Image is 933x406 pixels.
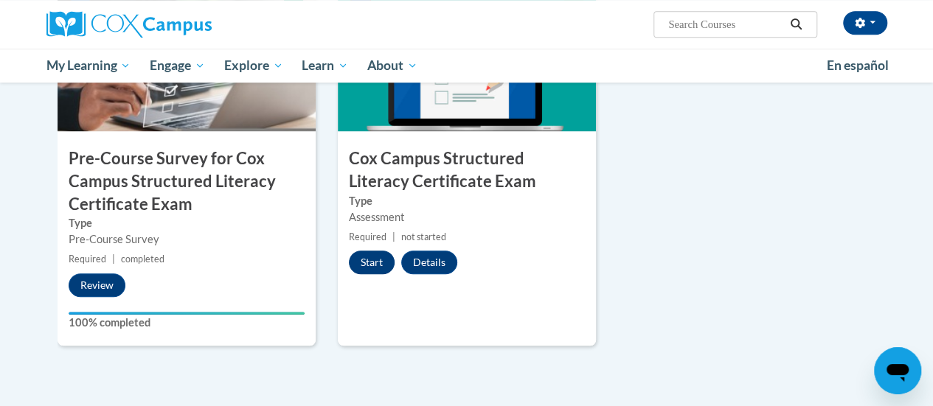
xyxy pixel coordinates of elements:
div: Assessment [349,209,585,225]
button: Search [785,15,807,33]
span: My Learning [46,57,131,74]
label: 100% completed [69,315,305,331]
label: Type [69,215,305,231]
a: About [358,49,427,83]
div: Main menu [35,49,898,83]
button: Review [69,273,125,297]
input: Search Courses [667,15,785,33]
a: Engage [140,49,215,83]
label: Type [349,193,585,209]
button: Account Settings [843,11,887,35]
a: My Learning [37,49,141,83]
div: Pre-Course Survey [69,231,305,248]
a: Learn [292,49,358,83]
span: | [392,231,395,242]
h3: Cox Campus Structured Literacy Certificate Exam [338,147,596,193]
span: About [367,57,417,74]
div: Your progress [69,312,305,315]
iframe: Button to launch messaging window [874,347,921,394]
h3: Pre-Course Survey for Cox Campus Structured Literacy Certificate Exam [58,147,316,215]
span: | [112,253,115,265]
span: completed [121,253,164,265]
span: Required [69,253,106,265]
a: Explore [215,49,293,83]
a: En español [817,50,898,81]
img: Cox Campus [46,11,212,38]
button: Details [401,251,457,274]
a: Cox Campus [46,11,312,38]
button: Start [349,251,395,274]
span: En español [827,57,889,73]
span: Learn [302,57,348,74]
span: Explore [224,57,283,74]
span: not started [401,231,446,242]
span: Engage [150,57,205,74]
span: Required [349,231,386,242]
